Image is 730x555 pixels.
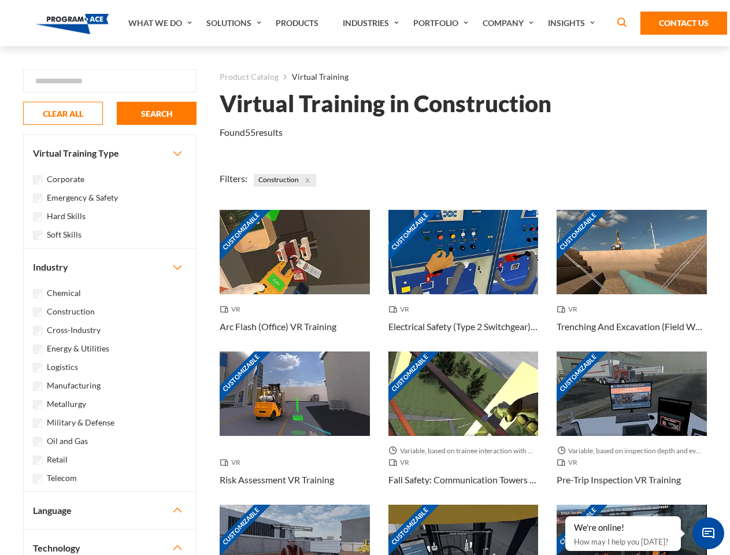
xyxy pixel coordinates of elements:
[557,445,707,457] span: Variable, based on inspection depth and event interaction.
[220,173,247,184] span: Filters:
[36,14,109,34] img: Program-Ace
[220,210,370,351] a: Customizable Thumbnail - Arc Flash (Office) VR Training VR Arc Flash (Office) VR Training
[220,69,279,84] a: Product Catalog
[388,457,414,468] span: VR
[47,305,95,318] label: Construction
[47,210,86,223] label: Hard Skills
[24,492,196,529] button: Language
[33,400,42,409] input: Metallurgy
[24,249,196,286] button: Industry
[47,416,114,429] label: Military & Defense
[388,304,414,315] span: VR
[33,289,42,298] input: Chemical
[220,351,370,505] a: Customizable Thumbnail - Risk Assessment VR Training VR Risk Assessment VR Training
[557,304,582,315] span: VR
[47,472,77,484] label: Telecom
[220,125,283,139] p: Found results
[33,382,42,391] input: Manufacturing
[33,456,42,465] input: Retail
[33,363,42,372] input: Logistics
[245,127,255,138] em: 55
[220,320,336,334] h3: Arc Flash (Office) VR Training
[692,517,724,549] span: Chat Widget
[220,304,245,315] span: VR
[47,228,81,241] label: Soft Skills
[388,473,539,487] h3: Fall Safety: Communication Towers VR Training
[47,342,109,355] label: Energy & Utilities
[640,12,727,35] a: Contact Us
[557,210,707,351] a: Customizable Thumbnail - Trenching And Excavation (Field Work) VR Training VR Trenching And Excav...
[33,231,42,240] input: Soft Skills
[220,94,551,114] h1: Virtual Training in Construction
[220,457,245,468] span: VR
[279,69,349,84] li: Virtual Training
[24,135,196,172] button: Virtual Training Type
[33,326,42,335] input: Cross-Industry
[301,174,314,187] button: Close
[47,324,101,336] label: Cross-Industry
[220,69,707,84] nav: breadcrumb
[47,361,78,373] label: Logistics
[220,473,334,487] h3: Risk Assessment VR Training
[33,419,42,428] input: Military & Defense
[254,174,316,187] span: Construction
[574,522,672,534] div: We're online!
[557,351,707,505] a: Customizable Thumbnail - Pre-Trip Inspection VR Training Variable, based on inspection depth and ...
[33,474,42,483] input: Telecom
[33,437,42,446] input: Oil and Gas
[33,175,42,184] input: Corporate
[33,212,42,221] input: Hard Skills
[47,453,68,466] label: Retail
[47,173,84,186] label: Corporate
[47,191,118,204] label: Emergency & Safety
[47,398,86,410] label: Metallurgy
[557,473,681,487] h3: Pre-Trip Inspection VR Training
[557,320,707,334] h3: Trenching And Excavation (Field Work) VR Training
[33,194,42,203] input: Emergency & Safety
[388,351,539,505] a: Customizable Thumbnail - Fall Safety: Communication Towers VR Training Variable, based on trainee...
[47,287,81,299] label: Chemical
[574,535,672,549] p: How may I help you [DATE]?
[33,308,42,317] input: Construction
[33,345,42,354] input: Energy & Utilities
[23,102,103,125] button: CLEAR ALL
[47,379,101,392] label: Manufacturing
[388,320,539,334] h3: Electrical Safety (Type 2 Switchgear) VR Training
[557,457,582,468] span: VR
[388,445,539,457] span: Variable, based on trainee interaction with each section.
[47,435,88,447] label: Oil and Gas
[388,210,539,351] a: Customizable Thumbnail - Electrical Safety (Type 2 Switchgear) VR Training VR Electrical Safety (...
